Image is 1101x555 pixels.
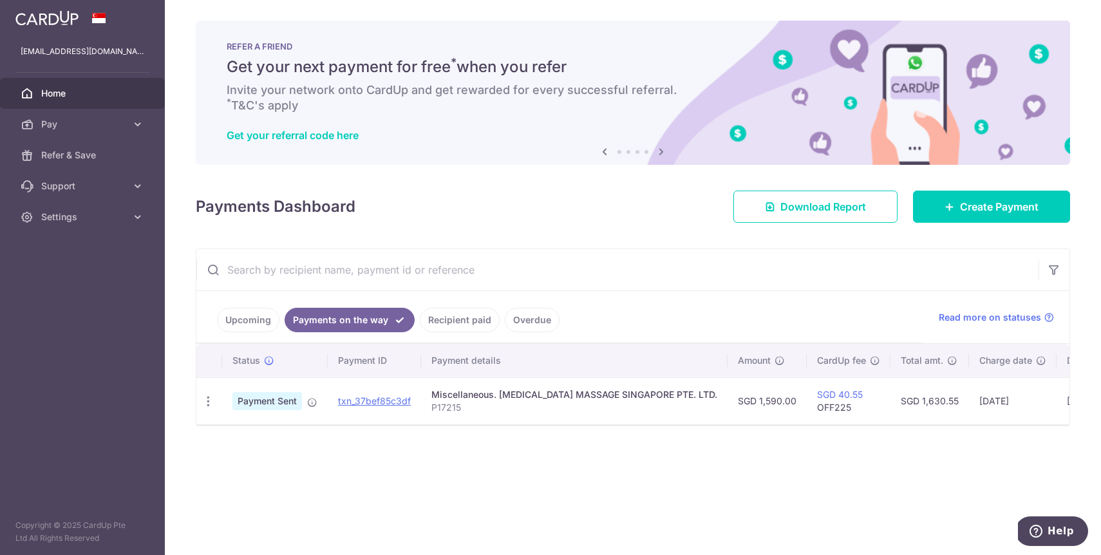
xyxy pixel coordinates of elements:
span: Pay [41,118,126,131]
span: Download Report [780,199,866,214]
h4: Payments Dashboard [196,195,355,218]
a: Get your referral code here [227,129,359,142]
span: Read more on statuses [939,311,1041,324]
td: SGD 1,630.55 [890,377,969,424]
span: Settings [41,211,126,223]
th: Payment ID [328,344,421,377]
a: SGD 40.55 [817,389,863,400]
a: txn_37bef85c3df [338,395,411,406]
iframe: Opens a widget where you can find more information [1018,516,1088,549]
span: CardUp fee [817,354,866,367]
div: Miscellaneous. [MEDICAL_DATA] MASSAGE SINGAPORE PTE. LTD. [431,388,717,401]
span: Amount [738,354,771,367]
p: REFER A FRIEND [227,41,1039,52]
span: Payment Sent [232,392,302,410]
img: CardUp [15,10,79,26]
a: Read more on statuses [939,311,1054,324]
td: OFF225 [807,377,890,424]
span: Support [41,180,126,193]
td: [DATE] [969,377,1057,424]
h5: Get your next payment for free when you refer [227,57,1039,77]
th: Payment details [421,344,728,377]
span: Status [232,354,260,367]
span: Total amt. [901,354,943,367]
span: Refer & Save [41,149,126,162]
span: Home [41,87,126,100]
a: Upcoming [217,308,279,332]
img: RAF banner [196,21,1070,165]
a: Overdue [505,308,560,332]
p: P17215 [431,401,717,414]
input: Search by recipient name, payment id or reference [196,249,1039,290]
a: Recipient paid [420,308,500,332]
a: Payments on the way [285,308,415,332]
h6: Invite your network onto CardUp and get rewarded for every successful referral. T&C's apply [227,82,1039,113]
span: Charge date [979,354,1032,367]
a: Download Report [733,191,898,223]
td: SGD 1,590.00 [728,377,807,424]
p: [EMAIL_ADDRESS][DOMAIN_NAME] [21,45,144,58]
